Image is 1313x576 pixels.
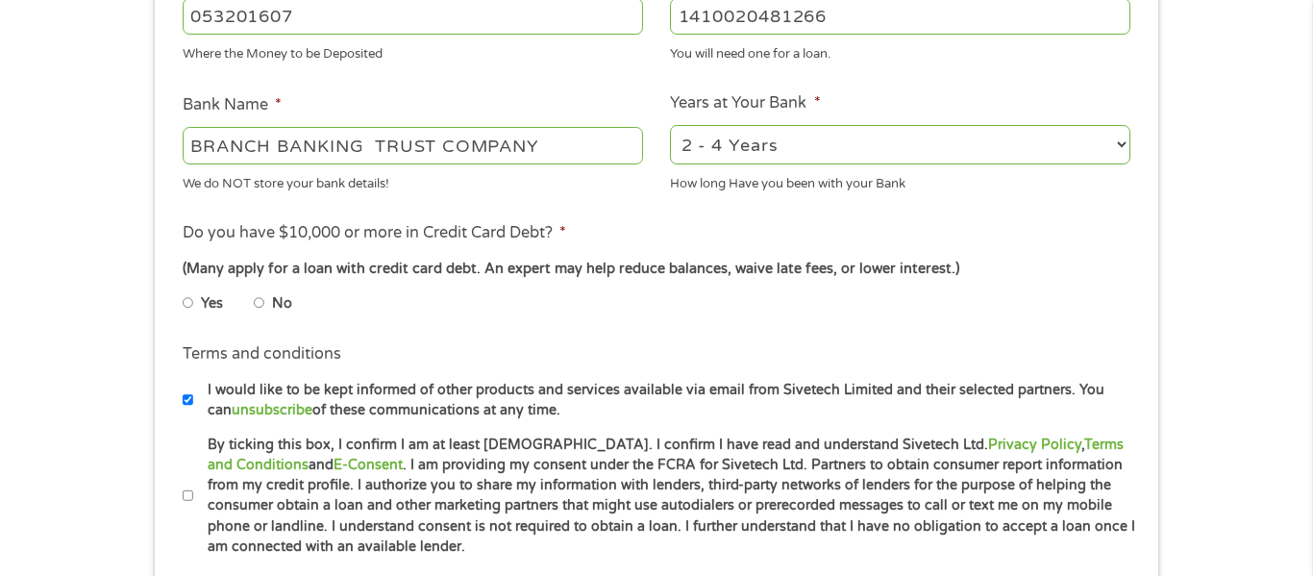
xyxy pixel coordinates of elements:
label: Years at Your Bank [670,93,820,113]
div: (Many apply for a loan with credit card debt. An expert may help reduce balances, waive late fees... [183,259,1130,280]
label: Do you have $10,000 or more in Credit Card Debt? [183,223,566,243]
label: Terms and conditions [183,344,341,364]
div: Where the Money to be Deposited [183,38,643,64]
a: Terms and Conditions [208,437,1124,473]
label: By ticking this box, I confirm I am at least [DEMOGRAPHIC_DATA]. I confirm I have read and unders... [193,435,1136,558]
div: You will need one for a loan. [670,38,1130,64]
label: No [272,293,292,314]
a: Privacy Policy [988,437,1081,453]
div: We do NOT store your bank details! [183,167,643,193]
label: I would like to be kept informed of other products and services available via email from Sivetech... [193,380,1136,421]
div: How long Have you been with your Bank [670,167,1130,193]
a: unsubscribe [232,402,312,418]
a: E-Consent [334,457,403,473]
label: Bank Name [183,95,282,115]
label: Yes [201,293,223,314]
